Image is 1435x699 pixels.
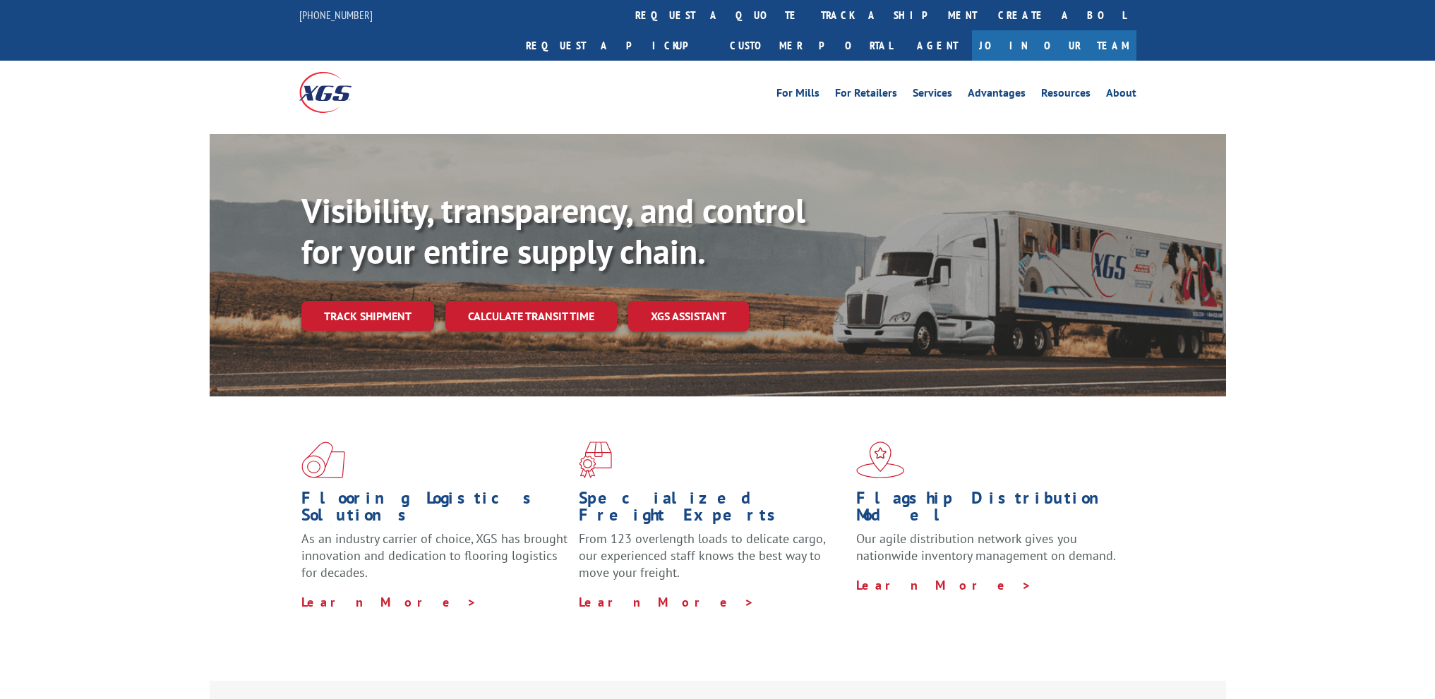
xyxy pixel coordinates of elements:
a: Learn More > [579,594,755,610]
h1: Flooring Logistics Solutions [301,490,568,530]
img: xgs-icon-flagship-distribution-model-red [856,442,905,478]
a: Learn More > [301,594,477,610]
h1: Specialized Freight Experts [579,490,846,530]
a: Services [913,87,952,103]
b: Visibility, transparency, and control for your entire supply chain. [301,188,805,273]
a: Learn More > [856,577,1032,593]
span: As an industry carrier of choice, XGS has brought innovation and dedication to flooring logistics... [301,530,568,581]
a: Customer Portal [719,30,903,61]
a: Track shipment [301,301,434,331]
a: About [1106,87,1136,103]
a: Agent [903,30,972,61]
a: Resources [1041,87,1091,103]
a: For Retailers [835,87,897,103]
img: xgs-icon-focused-on-flooring-red [579,442,612,478]
a: [PHONE_NUMBER] [299,8,373,22]
h1: Flagship Distribution Model [856,490,1123,530]
a: Join Our Team [972,30,1136,61]
a: Calculate transit time [445,301,617,332]
p: From 123 overlength loads to delicate cargo, our experienced staff knows the best way to move you... [579,530,846,593]
span: Our agile distribution network gives you nationwide inventory management on demand. [856,530,1116,564]
a: Advantages [968,87,1026,103]
a: XGS ASSISTANT [628,301,749,332]
img: xgs-icon-total-supply-chain-intelligence-red [301,442,345,478]
a: For Mills [776,87,819,103]
a: Request a pickup [515,30,719,61]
